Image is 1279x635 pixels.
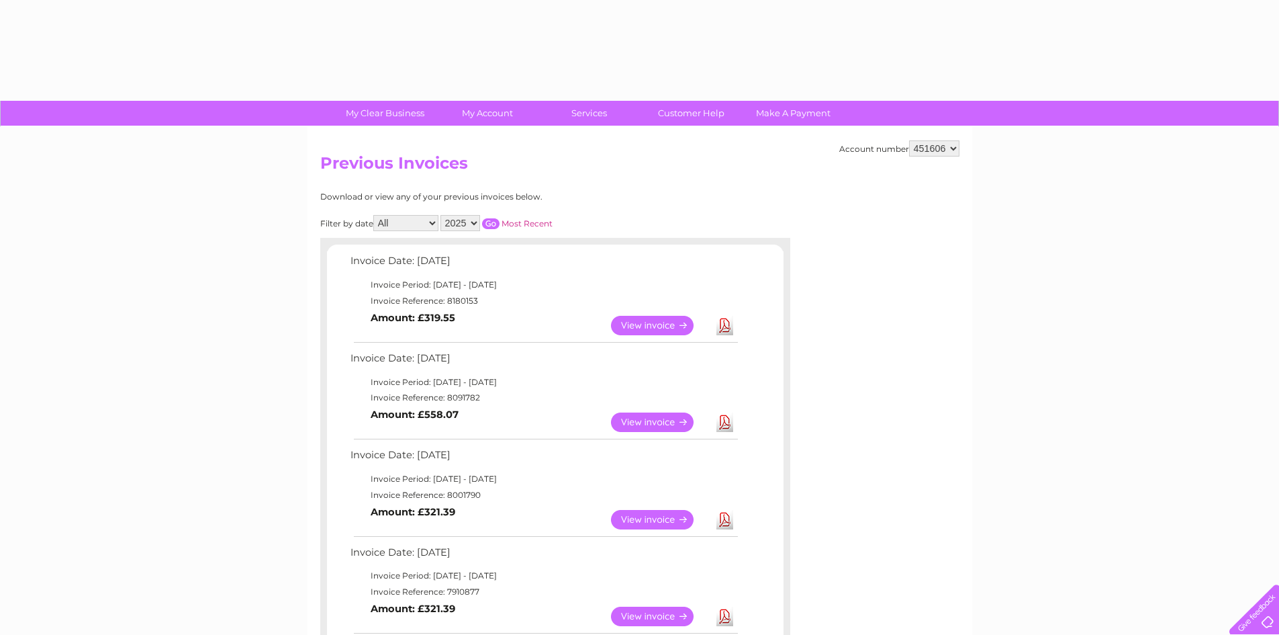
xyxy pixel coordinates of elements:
[347,277,740,293] td: Invoice Period: [DATE] - [DATE]
[347,544,740,568] td: Invoice Date: [DATE]
[611,316,710,335] a: View
[320,192,673,202] div: Download or view any of your previous invoices below.
[502,218,553,228] a: Most Recent
[347,374,740,390] td: Invoice Period: [DATE] - [DATE]
[716,413,733,432] a: Download
[738,101,849,126] a: Make A Payment
[611,510,710,530] a: View
[347,390,740,406] td: Invoice Reference: 8091782
[716,510,733,530] a: Download
[347,487,740,503] td: Invoice Reference: 8001790
[320,215,673,231] div: Filter by date
[347,252,740,277] td: Invoice Date: [DATE]
[371,603,455,615] b: Amount: £321.39
[347,446,740,471] td: Invoice Date: [DATE]
[330,101,440,126] a: My Clear Business
[371,312,455,324] b: Amount: £319.55
[636,101,747,126] a: Customer Help
[534,101,645,126] a: Services
[839,140,959,157] div: Account number
[432,101,542,126] a: My Account
[611,607,710,626] a: View
[347,349,740,374] td: Invoice Date: [DATE]
[716,607,733,626] a: Download
[347,568,740,584] td: Invoice Period: [DATE] - [DATE]
[371,506,455,518] b: Amount: £321.39
[347,584,740,600] td: Invoice Reference: 7910877
[347,471,740,487] td: Invoice Period: [DATE] - [DATE]
[716,316,733,335] a: Download
[347,293,740,309] td: Invoice Reference: 8180153
[320,154,959,179] h2: Previous Invoices
[611,413,710,432] a: View
[371,409,459,421] b: Amount: £558.07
